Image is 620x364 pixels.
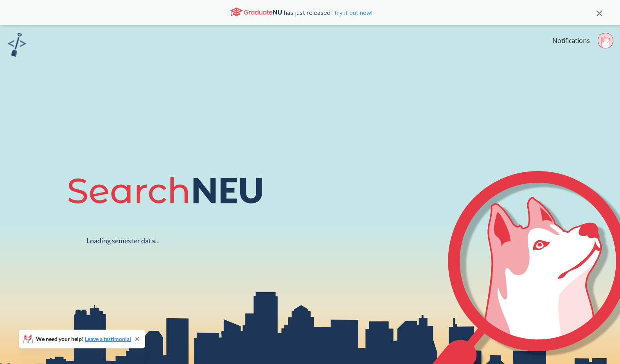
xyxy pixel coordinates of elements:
a: Leave a testimonial [85,335,131,342]
div: Loading semester data... [86,236,160,245]
a: Try it out now! [332,9,372,16]
span: We need your help! [36,336,131,342]
img: sandbox logo [8,33,26,57]
span: has just released! [284,8,372,17]
a: sandbox logo [8,33,26,59]
a: Notifications [552,36,590,45]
